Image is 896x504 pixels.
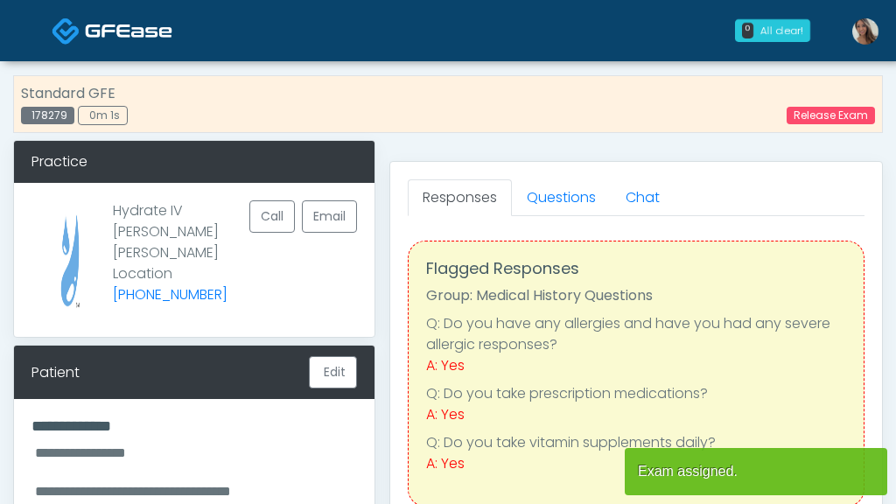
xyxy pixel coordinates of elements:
a: Chat [611,179,675,216]
p: Hydrate IV [PERSON_NAME] [PERSON_NAME] Location [113,200,249,305]
article: Exam assigned. [625,448,887,495]
strong: Group: Medical History Questions [426,285,653,305]
strong: Standard GFE [21,83,115,103]
div: 0 [742,23,753,38]
img: Docovia [85,22,172,39]
span: 0m 1s [89,108,120,122]
a: [PHONE_NUMBER] [113,284,227,304]
img: Docovia [52,17,80,45]
a: Responses [408,179,512,216]
button: Edit [309,356,357,388]
img: Provider image [31,200,113,319]
div: Patient [31,362,80,383]
a: Docovia [52,2,172,59]
h4: Flagged Responses [426,259,846,278]
div: A: Yes [426,453,846,474]
button: Call [249,200,295,233]
a: Questions [512,179,611,216]
div: A: Yes [426,404,846,425]
a: Email [302,200,357,233]
a: 0 All clear! [724,12,821,49]
li: Q: Do you take prescription medications? [426,383,846,404]
div: All clear! [760,23,803,38]
a: Release Exam [787,107,875,124]
li: Q: Do you take vitamin supplements daily? [426,432,846,453]
div: 178279 [21,107,74,124]
li: Q: Do you have any allergies and have you had any severe allergic responses? [426,313,846,355]
img: Samantha Ly [852,18,878,45]
div: A: Yes [426,355,846,376]
div: Practice [14,141,374,183]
